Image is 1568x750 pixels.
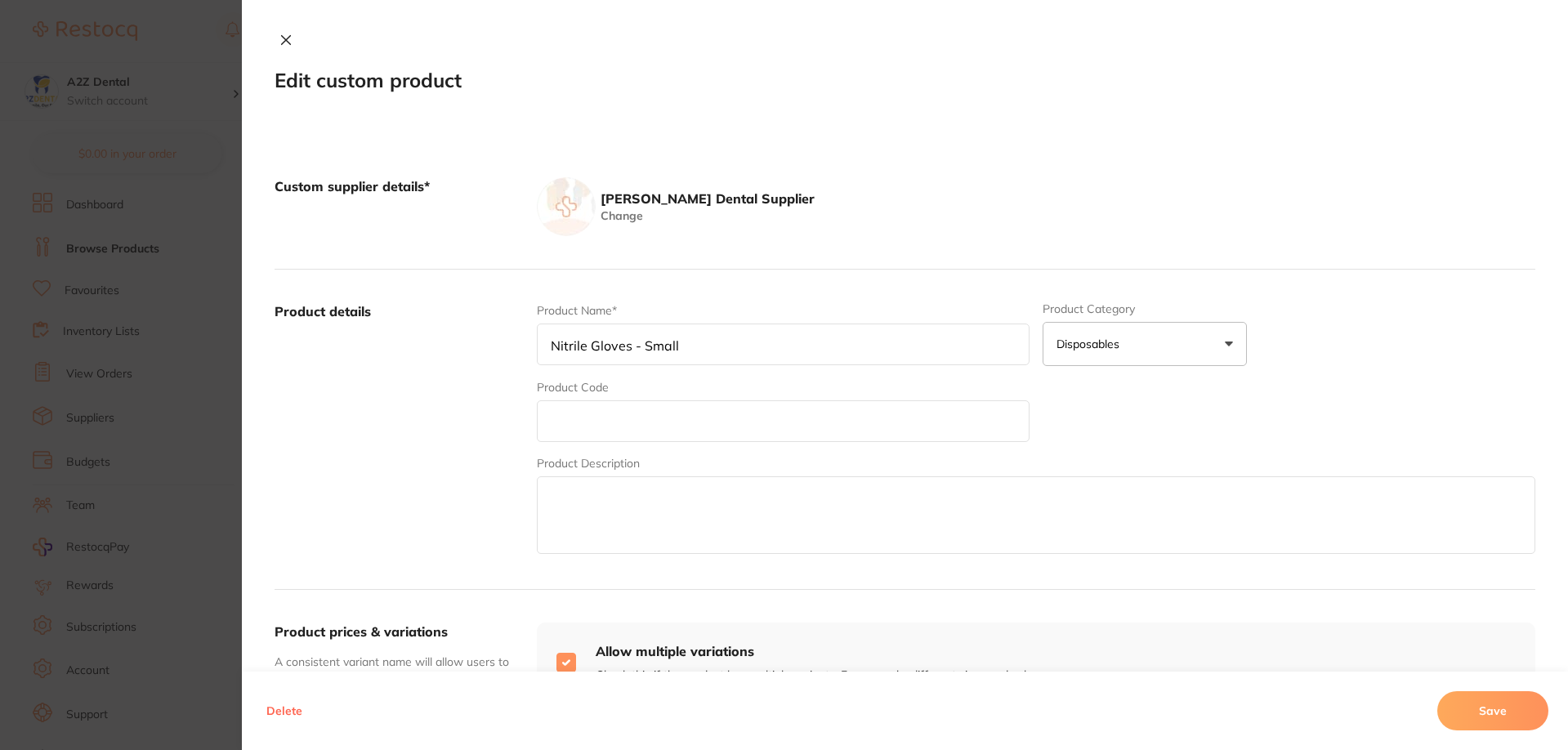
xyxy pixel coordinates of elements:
[71,63,282,78] p: Message from Restocq, sent 20h ago
[25,34,302,88] div: message notification from Restocq, 20h ago. It has been 14 days since you have started your Resto...
[261,691,307,730] button: Delete
[1043,322,1247,366] button: disposables
[596,208,648,223] button: Change
[1057,336,1126,352] p: disposables
[537,457,640,470] label: Product Description
[275,177,524,236] label: Custom supplier details*
[275,623,448,640] label: Product prices & variations
[275,69,1535,92] h2: Edit custom product
[537,381,609,394] label: Product Code
[71,47,282,63] p: It has been 14 days since you have started your Restocq journey. We wanted to do a check in and s...
[275,302,524,557] label: Product details
[37,49,63,75] img: Profile image for Restocq
[596,190,815,208] aside: [PERSON_NAME] Dental Supplier
[596,667,1043,684] p: Check this if the product has multiple variants. For example, different sizes and colors
[1043,302,1247,315] label: Product Category
[275,654,524,703] p: A consistent variant name will allow users to identify the different variation easily when adding...
[537,177,596,236] img: supplier image
[596,642,1043,660] h4: Allow multiple variations
[537,304,617,317] label: Product Name*
[1437,691,1548,730] button: Save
